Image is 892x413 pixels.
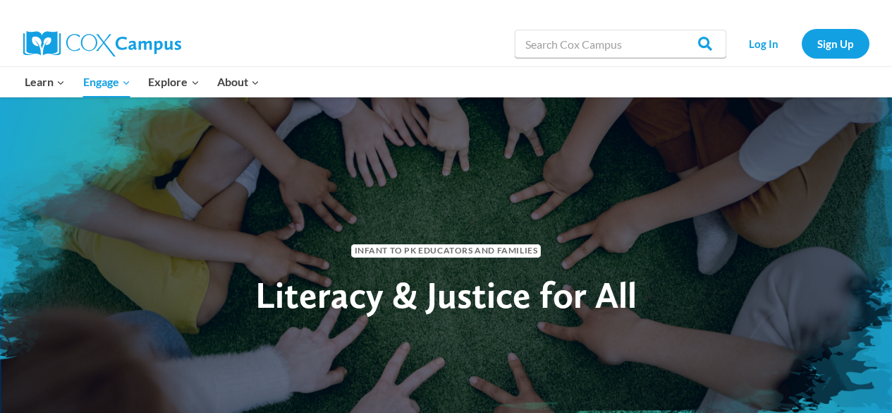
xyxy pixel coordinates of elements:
a: Log In [733,29,795,58]
nav: Primary Navigation [16,67,269,97]
span: Explore [148,73,199,91]
span: About [217,73,259,91]
span: Infant to PK Educators and Families [351,244,542,258]
span: Learn [25,73,65,91]
span: Literacy & Justice for All [255,273,637,317]
img: Cox Campus [23,31,181,56]
span: Engage [83,73,130,91]
a: Sign Up [802,29,869,58]
nav: Secondary Navigation [733,29,869,58]
input: Search Cox Campus [515,30,726,58]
